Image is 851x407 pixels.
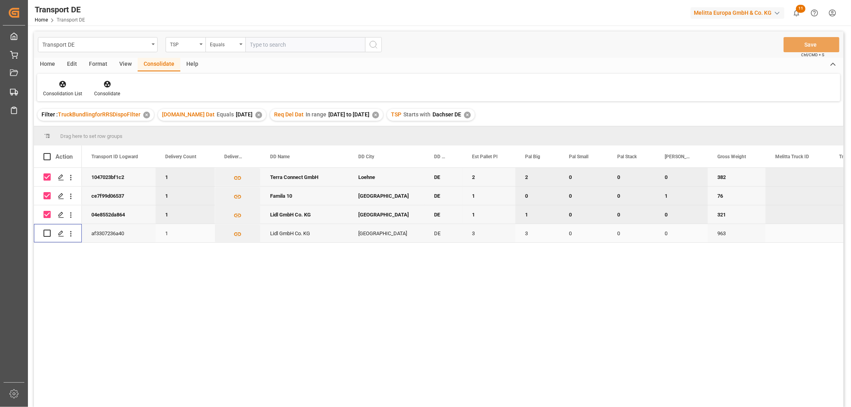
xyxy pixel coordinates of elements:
span: Transport ID Logward [91,154,138,159]
span: DD Name [270,154,290,159]
span: Ctrl/CMD + S [801,52,824,58]
button: Melitta Europa GmbH & Co. KG [691,5,788,20]
div: 3 [515,224,559,242]
div: 382 [708,168,766,186]
div: Transport DE [42,39,149,49]
div: Lidl GmbH Co. KG [261,224,349,242]
div: 0 [608,224,655,242]
div: DE [425,205,462,224]
div: 0 [608,168,655,186]
div: 0 [515,187,559,205]
button: show 11 new notifications [788,4,806,22]
div: Press SPACE to deselect this row. [34,168,82,187]
div: 1047023bf1c2 [82,168,156,186]
div: Press SPACE to deselect this row. [34,187,82,205]
div: 76 [708,187,766,205]
div: TSP [170,39,197,48]
div: Action [55,153,73,160]
div: 2 [515,168,559,186]
div: Equals [210,39,237,48]
div: 04e8552da864 [82,205,156,224]
div: 2 [462,168,515,186]
div: [GEOGRAPHIC_DATA] [349,224,425,242]
div: DE [425,224,462,242]
span: DD City [358,154,374,159]
span: Starts with [403,111,430,118]
a: Home [35,17,48,23]
div: Home [34,58,61,71]
div: Famila 10 [261,187,349,205]
div: ✕ [143,112,150,118]
button: search button [365,37,382,52]
div: Transport DE [35,4,85,16]
div: 321 [708,205,766,224]
div: 1 [156,168,215,186]
div: Consolidate [94,90,120,97]
div: ce7f99d06537 [82,187,156,205]
div: Consolidation List [43,90,82,97]
div: af3307236a40 [82,224,156,242]
div: 0 [608,187,655,205]
span: Pal Small [569,154,588,159]
button: Help Center [806,4,823,22]
span: [DATE] [236,111,253,118]
div: 0 [559,205,608,224]
div: Edit [61,58,83,71]
div: Press SPACE to deselect this row. [34,205,82,224]
div: [GEOGRAPHIC_DATA] [349,187,425,205]
div: 963 [708,224,766,242]
div: ✕ [464,112,471,118]
span: Delivery Count [165,154,196,159]
div: [GEOGRAPHIC_DATA] [349,205,425,224]
div: 1 [156,205,215,224]
div: Help [180,58,204,71]
button: open menu [205,37,245,52]
div: ✕ [372,112,379,118]
span: Equals [217,111,234,118]
span: TruckBundlingforRRSDispoFIlter [58,111,140,118]
span: In range [306,111,326,118]
span: DD Country [434,154,446,159]
button: open menu [38,37,158,52]
span: Delivery List [224,154,244,159]
div: Terra Connect GmbH [261,168,349,186]
div: 0 [608,205,655,224]
div: 0 [559,224,608,242]
div: 3 [462,224,515,242]
div: DE [425,168,462,186]
div: Consolidate [138,58,180,71]
span: [PERSON_NAME] [665,154,691,159]
button: Save [784,37,839,52]
input: Type to search [245,37,365,52]
div: Press SPACE to select this row. [34,224,82,243]
div: Loehne [349,168,425,186]
div: Lidl GmbH Co. KG [261,205,349,224]
span: Req Del Dat [274,111,304,118]
span: TSP [391,111,401,118]
div: 1 [655,187,708,205]
span: [DATE] to [DATE] [328,111,369,118]
span: [DOMAIN_NAME] Dat [162,111,215,118]
div: 1 [156,187,215,205]
div: 0 [559,187,608,205]
div: View [113,58,138,71]
div: 0 [559,168,608,186]
button: open menu [166,37,205,52]
div: 0 [655,224,708,242]
span: Est Pallet Pl [472,154,498,159]
span: Dachser DE [432,111,461,118]
div: 1 [462,205,515,224]
span: Pal Stack [617,154,637,159]
span: Pal Big [525,154,540,159]
div: Melitta Europa GmbH & Co. KG [691,7,784,19]
span: Filter : [41,111,58,118]
div: ✕ [255,112,262,118]
span: Gross Weight [717,154,746,159]
span: 11 [796,5,806,13]
span: Drag here to set row groups [60,133,122,139]
div: 1 [462,187,515,205]
span: Melitta Truck ID [775,154,809,159]
div: 1 [156,224,215,242]
div: 0 [655,168,708,186]
div: Format [83,58,113,71]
